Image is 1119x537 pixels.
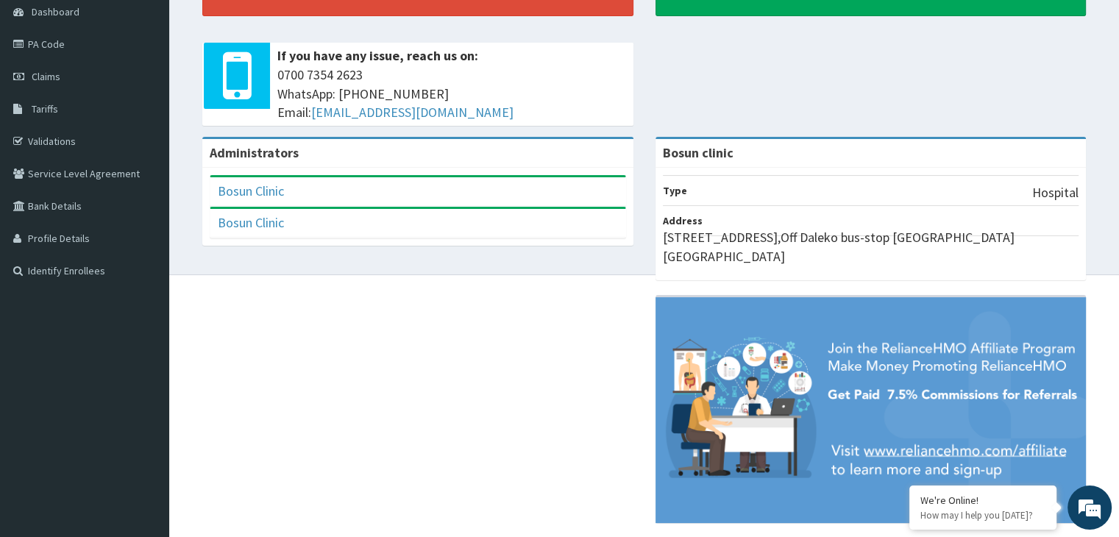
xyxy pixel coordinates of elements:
span: Dashboard [32,5,79,18]
div: We're Online! [920,494,1045,507]
p: Hospital [1032,183,1079,202]
strong: Bosun clinic [663,144,733,161]
a: Bosun Clinic [218,182,284,199]
a: Bosun Clinic [218,214,284,231]
b: If you have any issue, reach us on: [277,47,478,64]
b: Address [663,214,703,227]
span: 0700 7354 2623 WhatsApp: [PHONE_NUMBER] Email: [277,65,626,122]
a: [EMAIL_ADDRESS][DOMAIN_NAME] [311,104,514,121]
b: Administrators [210,144,299,161]
span: Claims [32,70,60,83]
p: [STREET_ADDRESS],Off Daleko bus-stop [GEOGRAPHIC_DATA] [GEOGRAPHIC_DATA] [663,228,1079,266]
img: provider-team-banner.png [656,297,1087,522]
b: Type [663,184,687,197]
p: How may I help you today? [920,509,1045,522]
span: Tariffs [32,102,58,115]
